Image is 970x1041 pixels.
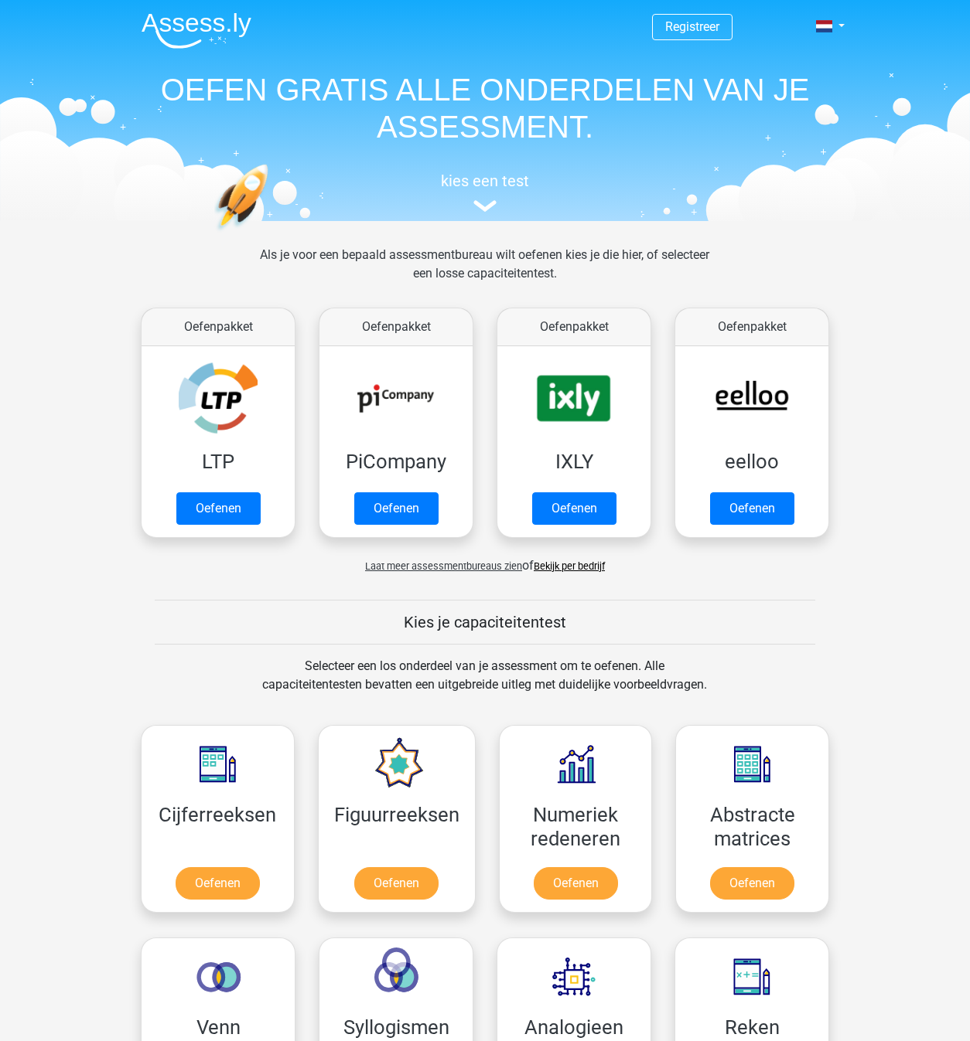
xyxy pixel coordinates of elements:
div: Als je voor een bepaald assessmentbureau wilt oefenen kies je die hier, of selecteer een losse ca... [248,246,722,301]
a: Oefenen [354,867,439,900]
a: Oefenen [176,867,260,900]
a: Oefenen [176,492,261,525]
div: Selecteer een los onderdeel van je assessment om te oefenen. Alle capaciteitentesten bevatten een... [248,657,722,713]
a: kies een test [129,172,841,213]
a: Registreer [665,19,719,34]
a: Oefenen [534,867,618,900]
img: Assessly [142,12,251,49]
span: Laat meer assessmentbureaus zien [365,560,522,572]
a: Oefenen [710,867,794,900]
a: Oefenen [354,492,439,525]
img: assessment [473,200,497,212]
img: oefenen [214,164,328,304]
h1: OEFEN GRATIS ALLE ONDERDELEN VAN JE ASSESSMENT. [129,71,841,145]
div: of [129,544,841,575]
a: Oefenen [532,492,616,525]
h5: Kies je capaciteitentest [155,613,815,631]
a: Bekijk per bedrijf [534,560,605,572]
h5: kies een test [129,172,841,190]
a: Oefenen [710,492,794,525]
